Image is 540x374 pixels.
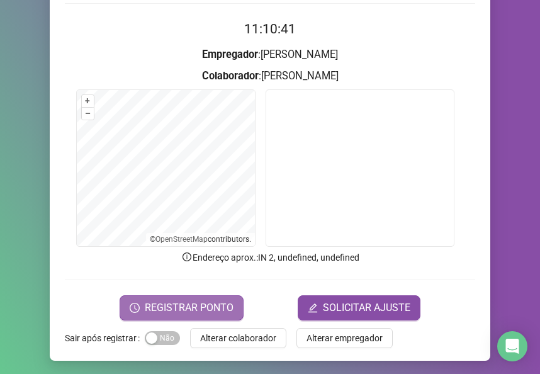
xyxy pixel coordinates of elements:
span: Alterar colaborador [200,331,276,345]
span: REGISTRAR PONTO [145,300,233,315]
button: + [82,95,94,107]
span: edit [308,303,318,313]
button: editSOLICITAR AJUSTE [298,295,420,320]
time: 11:10:41 [244,21,296,37]
span: SOLICITAR AJUSTE [323,300,410,315]
h3: : [PERSON_NAME] [65,47,475,63]
label: Sair após registrar [65,328,145,348]
button: Alterar empregador [296,328,393,348]
button: REGISTRAR PONTO [120,295,244,320]
span: info-circle [181,251,193,263]
span: Alterar empregador [307,331,383,345]
div: Open Intercom Messenger [497,331,527,361]
strong: Colaborador [202,70,259,82]
button: – [82,108,94,120]
p: Endereço aprox. : IN 2, undefined, undefined [65,251,475,264]
button: Alterar colaborador [190,328,286,348]
strong: Empregador [202,48,258,60]
h3: : [PERSON_NAME] [65,68,475,84]
li: © contributors. [150,235,251,244]
span: clock-circle [130,303,140,313]
a: OpenStreetMap [155,235,208,244]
